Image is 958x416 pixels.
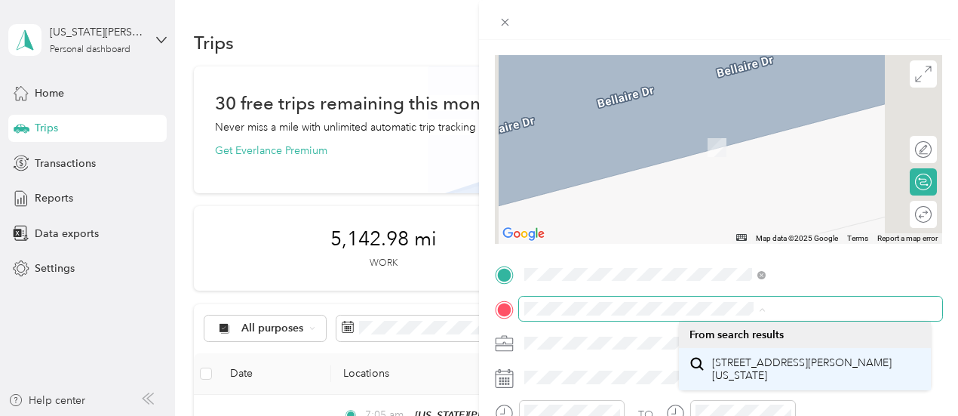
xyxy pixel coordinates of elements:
iframe: Everlance-gr Chat Button Frame [874,331,958,416]
span: [STREET_ADDRESS][PERSON_NAME][US_STATE] [712,356,920,383]
button: Keyboard shortcuts [736,234,747,241]
img: Google [499,224,548,244]
a: Open this area in Google Maps (opens a new window) [499,224,548,244]
a: Report a map error [877,234,938,242]
span: From search results [689,328,784,341]
a: Terms (opens in new tab) [847,234,868,242]
span: Map data ©2025 Google [756,234,838,242]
